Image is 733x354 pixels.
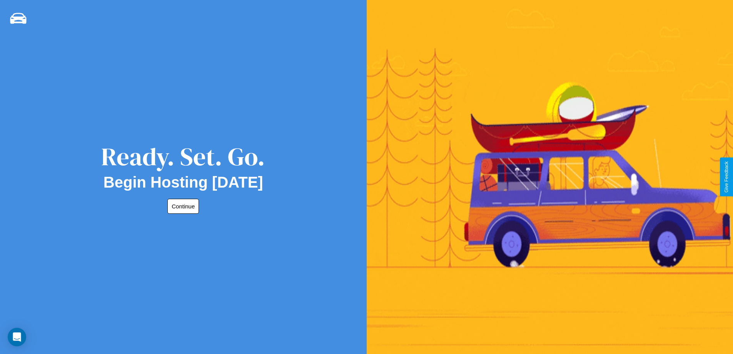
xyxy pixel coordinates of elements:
h2: Begin Hosting [DATE] [104,174,263,191]
button: Continue [167,199,199,214]
div: Give Feedback [724,161,729,193]
div: Ready. Set. Go. [101,139,265,174]
div: Open Intercom Messenger [8,328,26,346]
